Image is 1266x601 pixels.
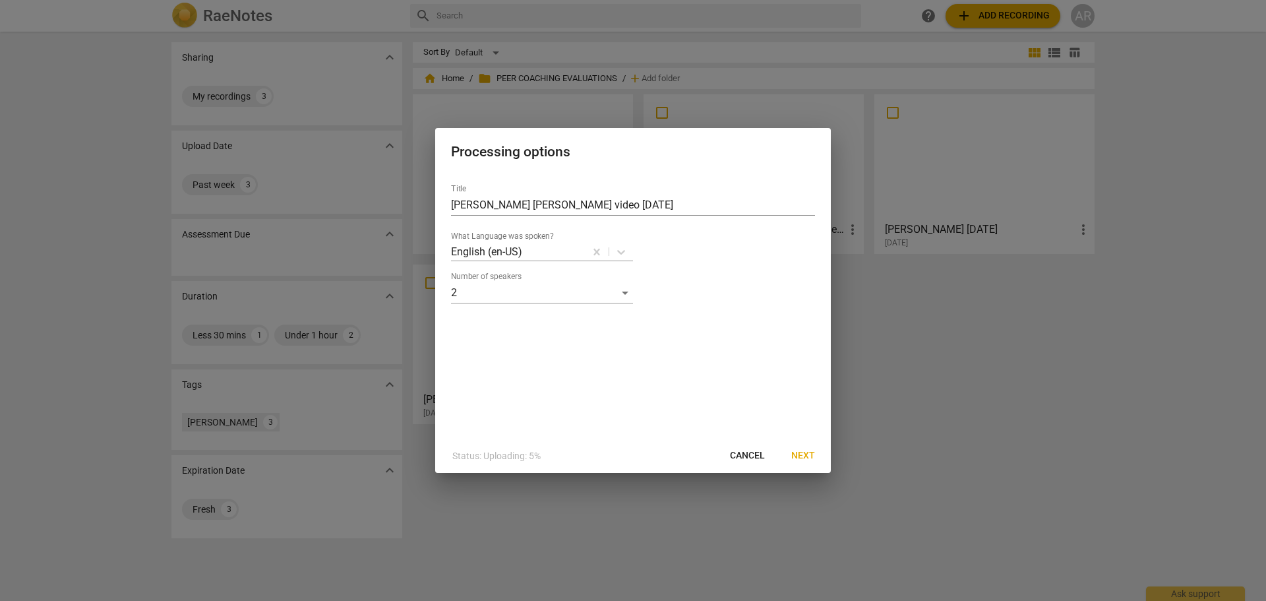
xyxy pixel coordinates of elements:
[719,444,775,468] button: Cancel
[451,185,466,193] label: Title
[452,449,541,463] p: Status: Uploading: 5%
[451,272,522,280] label: Number of speakers
[791,449,815,462] span: Next
[451,144,815,160] h2: Processing options
[730,449,765,462] span: Cancel
[451,232,554,240] label: What Language was spoken?
[781,444,826,468] button: Next
[451,244,522,259] p: English (en-US)
[451,282,633,303] div: 2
